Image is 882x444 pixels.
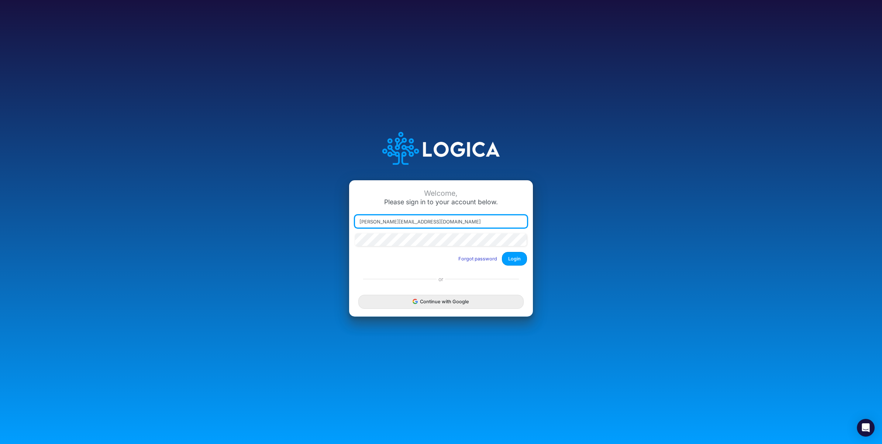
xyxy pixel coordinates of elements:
span: Please sign in to your account below. [384,198,498,206]
button: Continue with Google [358,295,524,308]
button: Login [502,252,527,266]
input: Email [355,215,527,228]
button: Forgot password [454,253,502,265]
div: Open Intercom Messenger [857,419,875,437]
div: Welcome, [355,189,527,198]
